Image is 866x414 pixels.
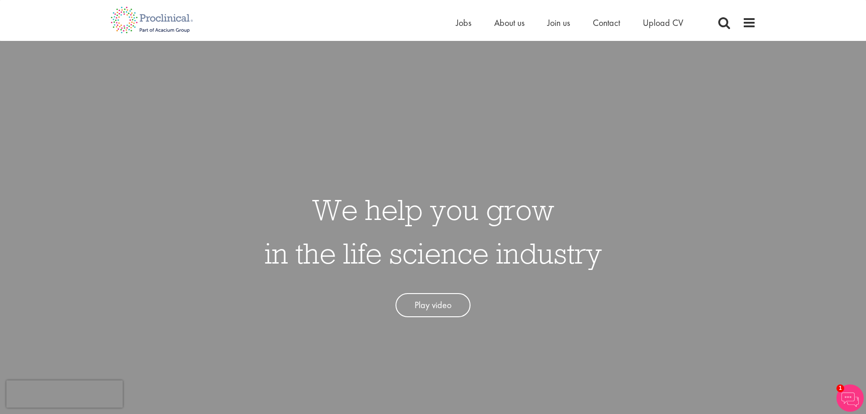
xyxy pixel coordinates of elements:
img: Chatbot [836,384,864,412]
a: Jobs [456,17,471,29]
a: About us [494,17,525,29]
span: 1 [836,384,844,392]
a: Upload CV [643,17,683,29]
a: Play video [395,293,471,317]
a: Join us [547,17,570,29]
a: Contact [593,17,620,29]
h1: We help you grow in the life science industry [265,188,602,275]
